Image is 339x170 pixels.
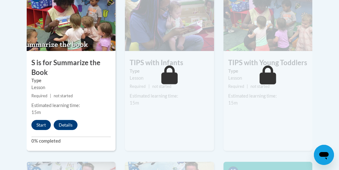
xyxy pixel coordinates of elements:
[130,75,209,82] div: Lesson
[148,84,150,89] span: |
[50,93,51,98] span: |
[31,120,51,130] button: Start
[31,110,41,115] span: 15m
[130,84,146,89] span: Required
[228,75,308,82] div: Lesson
[228,84,244,89] span: Required
[250,84,270,89] span: not started
[130,68,209,75] label: Type
[31,102,111,109] div: Estimated learning time:
[247,84,248,89] span: |
[54,93,73,98] span: not started
[130,93,209,99] div: Estimated learning time:
[31,84,111,91] div: Lesson
[314,145,334,165] iframe: Button to launch messaging window, conversation in progress
[31,93,47,98] span: Required
[152,84,171,89] span: not started
[228,100,238,105] span: 15m
[223,58,312,68] h3: TIPS with Young Toddlers
[27,58,116,77] h3: S is for Summarize the Book
[31,77,111,84] label: Type
[54,120,78,130] button: Details
[228,68,308,75] label: Type
[31,138,111,144] label: 0% completed
[130,100,139,105] span: 15m
[228,93,308,99] div: Estimated learning time:
[125,58,214,68] h3: TIPS with Infants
